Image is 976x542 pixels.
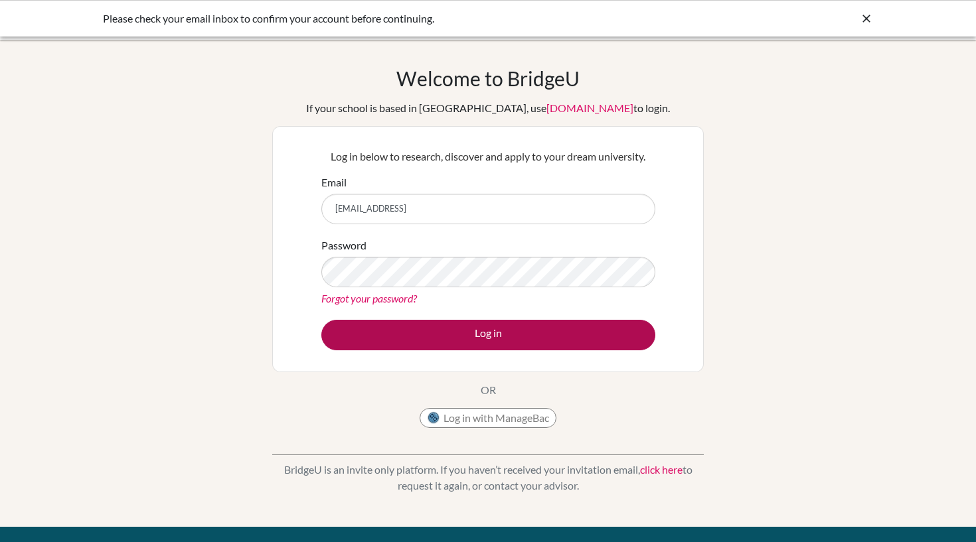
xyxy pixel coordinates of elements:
label: Email [321,174,347,190]
p: Log in below to research, discover and apply to your dream university. [321,149,655,165]
p: OR [481,382,496,398]
a: Forgot your password? [321,292,417,305]
button: Log in with ManageBac [420,408,556,428]
label: Password [321,237,366,253]
div: If your school is based in [GEOGRAPHIC_DATA], use to login. [306,100,670,116]
a: [DOMAIN_NAME] [546,102,633,114]
button: Log in [321,320,655,350]
a: click here [640,463,683,476]
h1: Welcome to BridgeU [396,66,580,90]
div: Please check your email inbox to confirm your account before continuing. [103,11,674,27]
p: BridgeU is an invite only platform. If you haven’t received your invitation email, to request it ... [272,462,704,494]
